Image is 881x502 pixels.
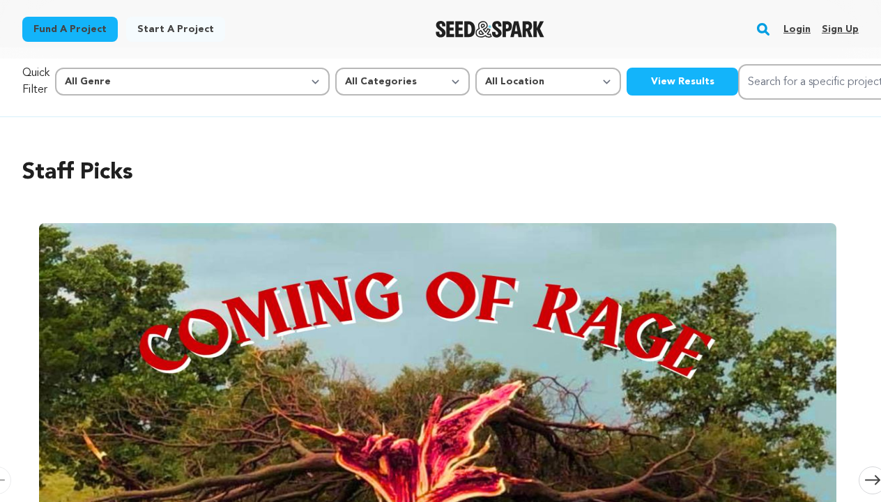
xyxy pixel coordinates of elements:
[436,21,545,38] a: Seed&Spark Homepage
[436,21,545,38] img: Seed&Spark Logo Dark Mode
[22,65,49,98] p: Quick Filter
[822,18,859,40] a: Sign up
[22,17,118,42] a: Fund a project
[783,18,811,40] a: Login
[22,156,859,190] h2: Staff Picks
[627,68,738,96] button: View Results
[126,17,225,42] a: Start a project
